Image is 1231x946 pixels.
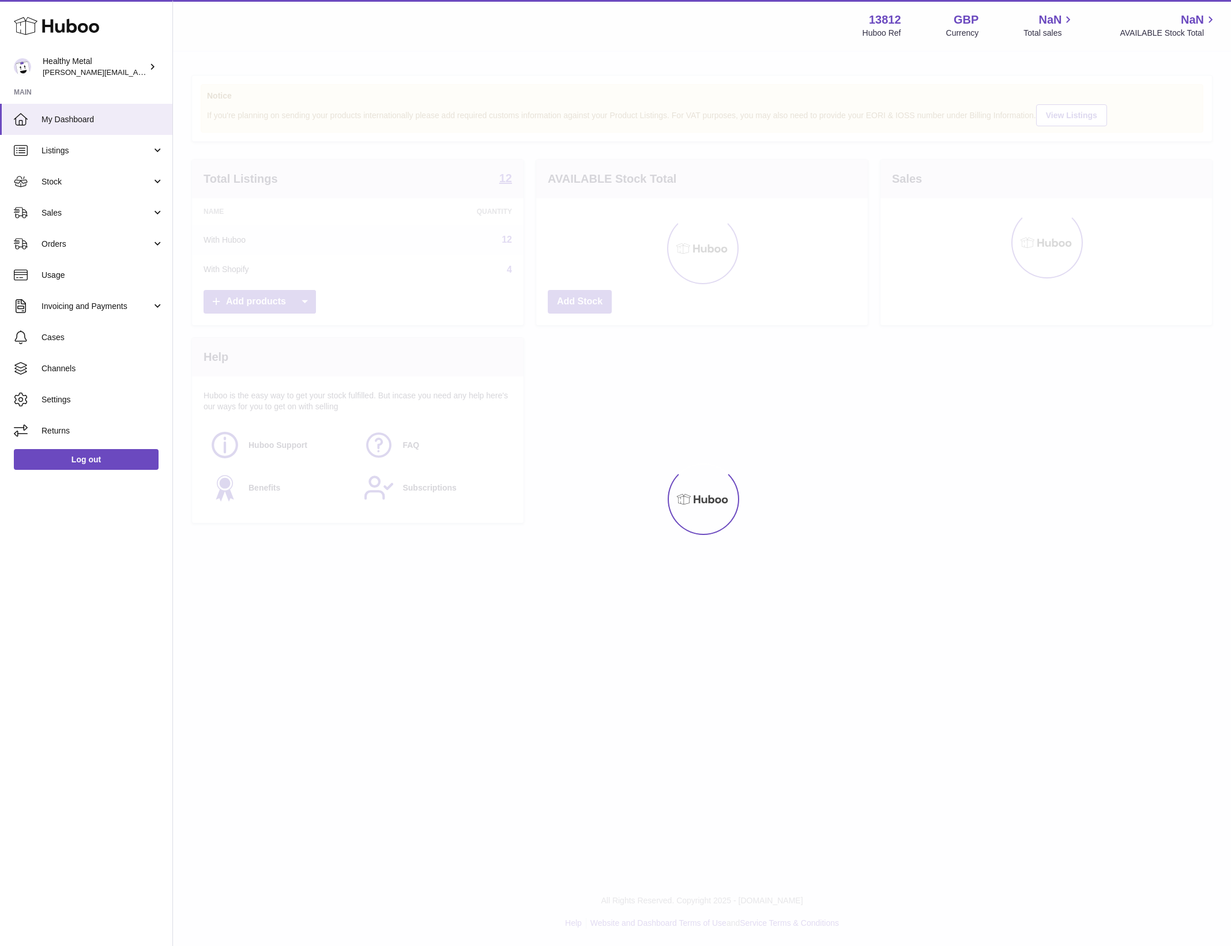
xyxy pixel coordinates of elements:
span: Channels [42,363,164,374]
span: Returns [42,425,164,436]
span: NaN [1038,12,1061,28]
span: Settings [42,394,164,405]
strong: 13812 [869,12,901,28]
span: Invoicing and Payments [42,301,152,312]
span: My Dashboard [42,114,164,125]
a: NaN AVAILABLE Stock Total [1120,12,1217,39]
span: Usage [42,270,164,281]
a: NaN Total sales [1023,12,1075,39]
span: Stock [42,176,152,187]
img: jose@healthy-metal.com [14,58,31,76]
div: Currency [946,28,979,39]
strong: GBP [954,12,978,28]
span: AVAILABLE Stock Total [1120,28,1217,39]
span: [PERSON_NAME][EMAIL_ADDRESS][DOMAIN_NAME] [43,67,231,77]
a: Log out [14,449,159,470]
span: Cases [42,332,164,343]
span: Total sales [1023,28,1075,39]
div: Huboo Ref [863,28,901,39]
span: Listings [42,145,152,156]
span: Sales [42,208,152,218]
div: Healthy Metal [43,56,146,78]
span: Orders [42,239,152,250]
span: NaN [1181,12,1204,28]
